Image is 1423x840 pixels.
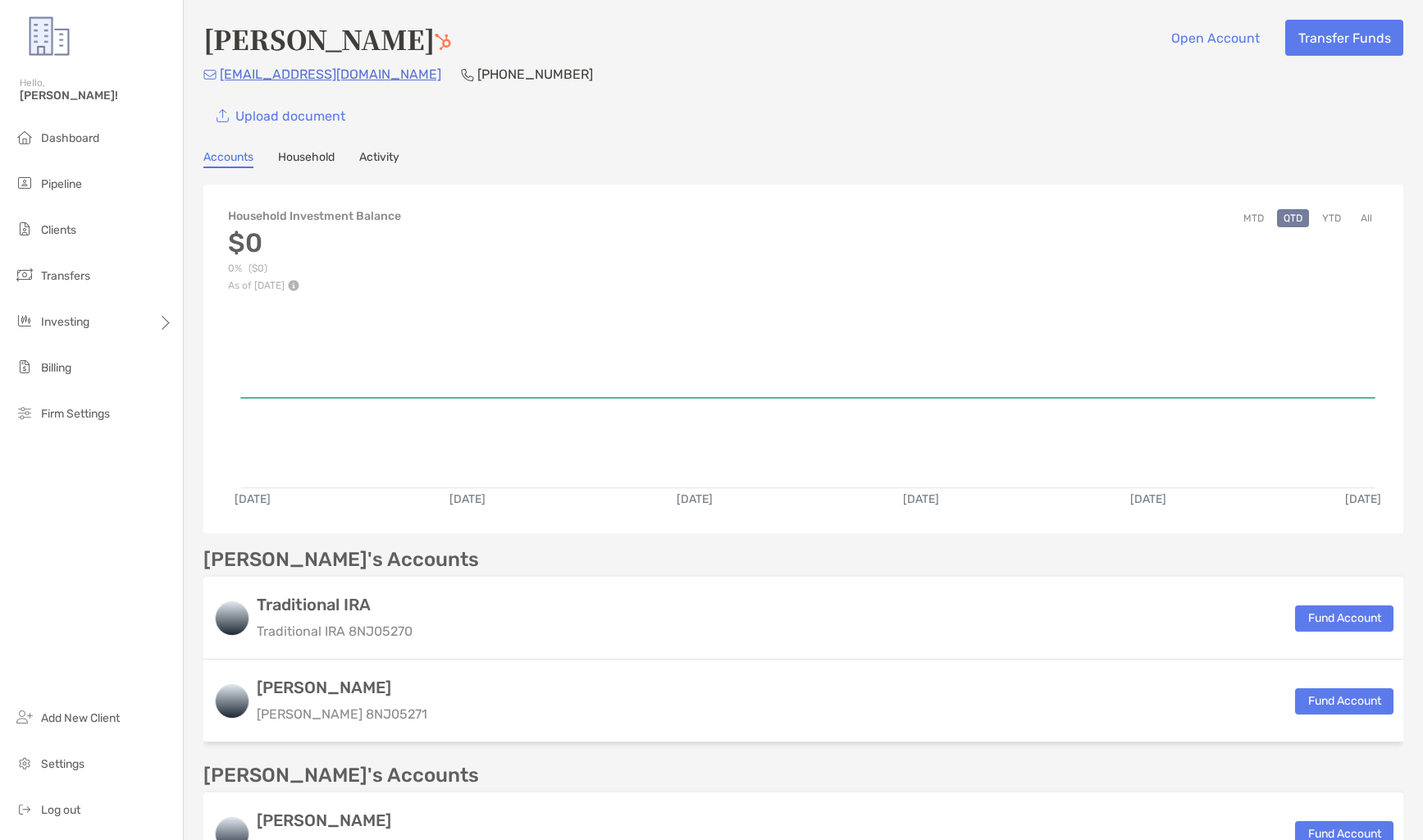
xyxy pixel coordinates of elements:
[203,98,358,134] a: Upload document
[41,177,82,191] span: Pipeline
[203,550,479,570] p: [PERSON_NAME]'s Accounts
[15,265,34,285] img: transfers icon
[1295,688,1393,714] button: Fund Account
[435,20,451,57] a: Go to Hubspot Deal
[1316,209,1348,227] button: YTD
[257,621,413,641] p: Traditional IRA 8NJ05270
[15,707,34,727] img: add_new_client icon
[41,757,84,771] span: Settings
[1295,605,1393,632] button: Fund Account
[449,492,486,505] text: [DATE]
[359,150,399,168] a: Activity
[257,704,427,724] p: [PERSON_NAME] 8NJ05271
[435,34,451,50] img: Hubspot Icon
[41,315,89,329] span: Investing
[1354,209,1379,227] button: All
[228,227,401,258] h3: $0
[228,262,242,275] span: 0%
[217,109,229,123] img: button icon
[41,269,90,283] span: Transfers
[41,131,99,145] span: Dashboard
[203,765,479,786] p: [PERSON_NAME]'s Accounts
[1130,492,1166,505] text: [DATE]
[257,810,429,830] h3: [PERSON_NAME]
[257,595,413,614] h3: Traditional IRA
[203,70,217,80] img: Email Icon
[216,685,249,718] img: logo account
[15,311,34,331] img: investing icon
[903,492,939,505] text: [DATE]
[41,711,120,725] span: Add New Client
[249,262,267,275] span: ( $0 )
[216,602,249,635] img: logo account
[15,403,34,422] img: firm-settings icon
[228,209,401,223] h4: Household Investment Balance
[203,150,253,168] a: Accounts
[15,799,34,819] img: logout icon
[20,7,79,66] img: Zoe Logo
[41,361,71,375] span: Billing
[20,89,173,103] span: [PERSON_NAME]!
[677,492,713,505] text: [DATE]
[203,20,451,57] h4: [PERSON_NAME]
[1285,20,1403,56] button: Transfer Funds
[1237,209,1270,227] button: MTD
[477,64,593,84] p: [PHONE_NUMBER]
[1158,20,1272,56] button: Open Account
[228,280,401,291] p: As of [DATE]
[41,803,80,817] span: Log out
[1277,209,1309,227] button: QTD
[41,223,76,237] span: Clients
[278,150,335,168] a: Household
[461,68,474,81] img: Phone Icon
[257,678,427,697] h3: [PERSON_NAME]
[15,219,34,239] img: clients icon
[288,280,299,291] img: Performance Info
[15,173,34,193] img: pipeline icon
[220,64,441,84] p: [EMAIL_ADDRESS][DOMAIN_NAME]
[15,753,34,773] img: settings icon
[1345,492,1381,505] text: [DATE]
[41,407,110,421] span: Firm Settings
[15,127,34,147] img: dashboard icon
[235,492,271,505] text: [DATE]
[15,357,34,377] img: billing icon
